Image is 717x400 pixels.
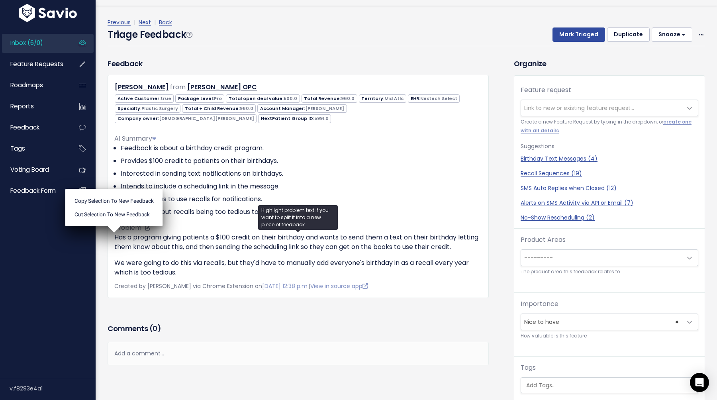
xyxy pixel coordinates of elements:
div: v.f8293e4a1 [10,378,96,399]
a: Previous [108,18,131,26]
a: Reports [2,97,66,116]
button: Snooze [652,27,692,42]
span: Nice to have [521,314,698,330]
small: Create a new Feature Request by typing in the dropdown, or . [521,118,698,135]
span: Link to new or existing feature request... [524,104,634,112]
h4: Triage Feedback [108,27,192,42]
span: 960.0 [240,105,253,112]
label: Feature request [521,85,571,95]
span: Feature Requests [10,60,63,68]
span: Roadmaps [10,81,43,89]
li: Cut selection to new Feedback [69,208,160,221]
input: Add Tags... [523,381,700,390]
li: Intends to include a scheduling link in the message. [121,182,482,191]
span: Territory: [359,94,406,103]
h3: Comments ( ) [108,323,489,334]
h3: Feedback [108,58,142,69]
span: Reports [10,102,34,110]
span: Voting Board [10,165,49,174]
span: Inbox (6/0) [10,39,43,47]
h3: Organize [514,58,705,69]
span: Created by [PERSON_NAME] via Chrome Extension on | [114,282,368,290]
span: Total + Child Revenue: [182,104,256,113]
a: SMS Auto Replies when Closed (12) [521,184,698,192]
span: Nextech Select [420,95,457,102]
img: logo-white.9d6f32f41409.svg [17,4,79,22]
div: Open Intercom Messenger [690,373,709,392]
span: EHR: [408,94,460,103]
a: create one with all details [521,119,692,133]
a: Back [159,18,172,26]
span: from [170,82,186,92]
span: Total open deal value: [226,94,300,103]
span: 500.0 [284,95,297,102]
span: | [132,18,137,26]
div: Add a comment... [108,342,489,365]
span: [PERSON_NAME] [305,105,344,112]
div: Highlight problem text if you want to split it into a new piece of feedback [258,205,338,230]
span: true [161,95,171,102]
span: Nice to have [521,314,682,330]
button: Duplicate [607,27,650,42]
span: Specialty: [115,104,180,113]
span: Mid Atlc [384,95,404,102]
li: Provides $100 credit to patients on their birthdays. [121,156,482,166]
button: Mark Triaged [552,27,605,42]
a: Voting Board [2,161,66,179]
a: [DATE] 12:38 p.m. [262,282,309,290]
a: Feedback [2,118,66,137]
p: We were going to do this via recalls, but they'd have to manually add everyone's birthday in as a... [114,258,482,277]
small: How valuable is this feature [521,332,698,340]
a: View in source app [310,282,368,290]
li: Copy selection to new Feedback [69,194,160,207]
a: Feedback form [2,182,66,200]
li: Interested in sending text notifications on birthdays. [121,169,482,178]
a: Alerts on SMS Activity via API or Email (7) [521,199,698,207]
a: [PERSON_NAME] OPC [187,82,257,92]
span: Total Revenue: [302,94,357,103]
a: Next [139,18,151,26]
span: 0 [153,324,157,333]
span: Feedback form [10,186,56,195]
span: Tags [10,144,25,153]
span: × [675,314,679,330]
span: Pro [214,95,222,102]
a: Feature Requests [2,55,66,73]
span: Active Customer: [115,94,174,103]
li: Initial plan was to use recalls for notifications. [121,194,482,204]
span: [DEMOGRAPHIC_DATA][PERSON_NAME] [159,115,254,122]
span: 960.0 [341,95,355,102]
span: NextPatient Group ID: [258,114,331,123]
p: Suggestions [521,141,698,151]
span: | [153,18,157,26]
p: Has a program giving patients a $100 credit on their birthday and wants to send them a text on th... [114,233,482,252]
span: Account Manager: [257,104,347,113]
span: 5991.0 [314,115,329,122]
a: Recall Sequences (19) [521,169,698,178]
span: Company owner: [115,114,257,123]
a: Tags [2,139,66,158]
a: Inbox (6/0) [2,34,66,52]
small: The product area this feedback relates to [521,268,698,276]
a: No-Show Rescheduling (2) [521,214,698,222]
label: Importance [521,299,558,309]
span: Plastic Surgery [141,105,178,112]
li: Feedback is about a birthday credit program. [121,143,482,153]
span: Package Level: [175,94,224,103]
a: Roadmaps [2,76,66,94]
label: Tags [521,363,536,373]
span: AI Summary [114,134,156,143]
span: --------- [524,254,553,262]
span: Feedback [10,123,39,131]
label: Product Areas [521,235,566,245]
a: Birthday Text Messages (4) [521,155,698,163]
a: [PERSON_NAME] [115,82,168,92]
